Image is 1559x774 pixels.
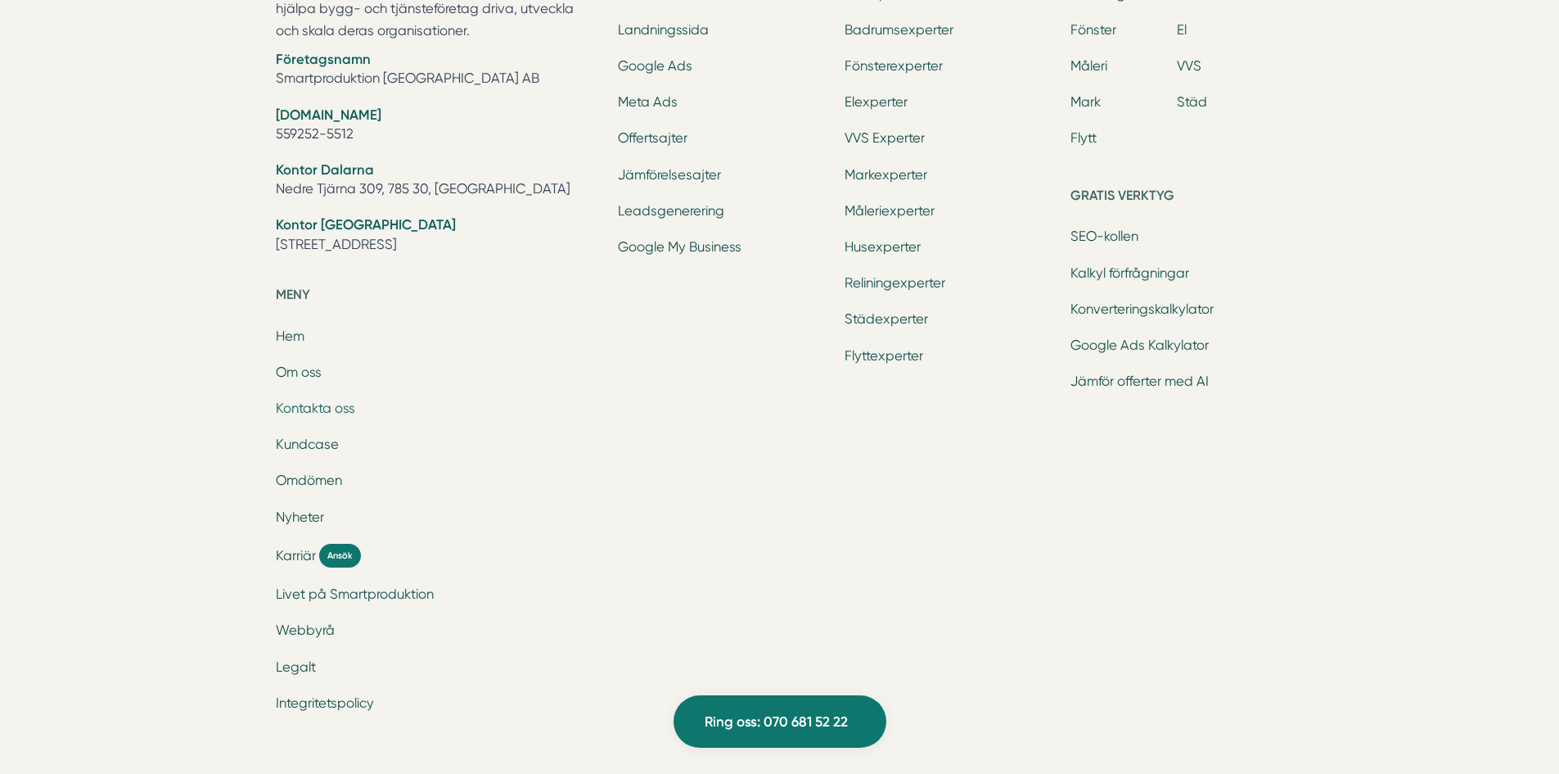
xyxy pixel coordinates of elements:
a: Integritetspolicy [276,695,374,711]
a: Google My Business [618,239,741,255]
a: Markexperter [845,167,927,183]
a: Elexperter [845,94,908,110]
a: Omdömen [276,473,342,488]
strong: [DOMAIN_NAME] [276,106,381,123]
h5: Meny [276,284,599,310]
a: Leadsgenerering [618,203,724,219]
a: Offertsajter [618,130,687,146]
strong: Kontor Dalarna [276,161,374,178]
span: Ansök [319,544,361,568]
strong: Kontor [GEOGRAPHIC_DATA] [276,216,456,233]
a: Städ [1177,94,1207,110]
a: Webbyrå [276,622,335,638]
a: Måleri [1070,58,1107,74]
a: Kontakta oss [276,401,355,416]
a: Fönster [1070,22,1116,38]
span: Ring oss: 070 681 52 22 [705,711,848,733]
a: VVS Experter [845,130,925,146]
h5: Gratis verktyg [1070,185,1283,211]
li: [STREET_ADDRESS] [276,215,599,257]
a: Flyttexperter [845,348,923,364]
a: Måleriexperter [845,203,935,219]
a: VVS [1177,58,1201,74]
span: Karriär [276,546,316,565]
a: Landningssida [618,22,709,38]
a: Badrumsexperter [845,22,953,38]
a: Kalkyl förfrågningar [1070,265,1189,281]
a: Husexperter [845,239,921,255]
a: Legalt [276,659,316,675]
a: Jämförelsesajter [618,167,721,183]
a: Reliningexperter [845,275,945,291]
a: Mark [1070,94,1101,110]
a: Flytt [1070,130,1097,146]
a: Karriär Ansök [276,544,599,568]
a: Meta Ads [618,94,678,110]
a: El [1177,22,1187,38]
a: Kundcase [276,437,339,452]
a: Fönsterexperter [845,58,943,74]
li: 559252-5512 [276,106,599,147]
a: Nyheter [276,509,324,525]
a: Livet på Smartproduktion [276,586,434,602]
a: SEO-kollen [1070,229,1138,244]
a: Städexperter [845,311,928,327]
li: Smartproduktion [GEOGRAPHIC_DATA] AB [276,50,599,92]
a: Om oss [276,364,322,380]
strong: Företagsnamn [276,51,371,67]
a: Konverteringskalkylator [1070,301,1214,317]
a: Ring oss: 070 681 52 22 [674,695,886,748]
a: Jämför offerter med AI [1070,373,1209,389]
a: Google Ads Kalkylator [1070,337,1209,353]
li: Nedre Tjärna 309, 785 30, [GEOGRAPHIC_DATA] [276,161,599,202]
a: Google Ads [618,58,692,74]
a: Hem [276,328,304,344]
